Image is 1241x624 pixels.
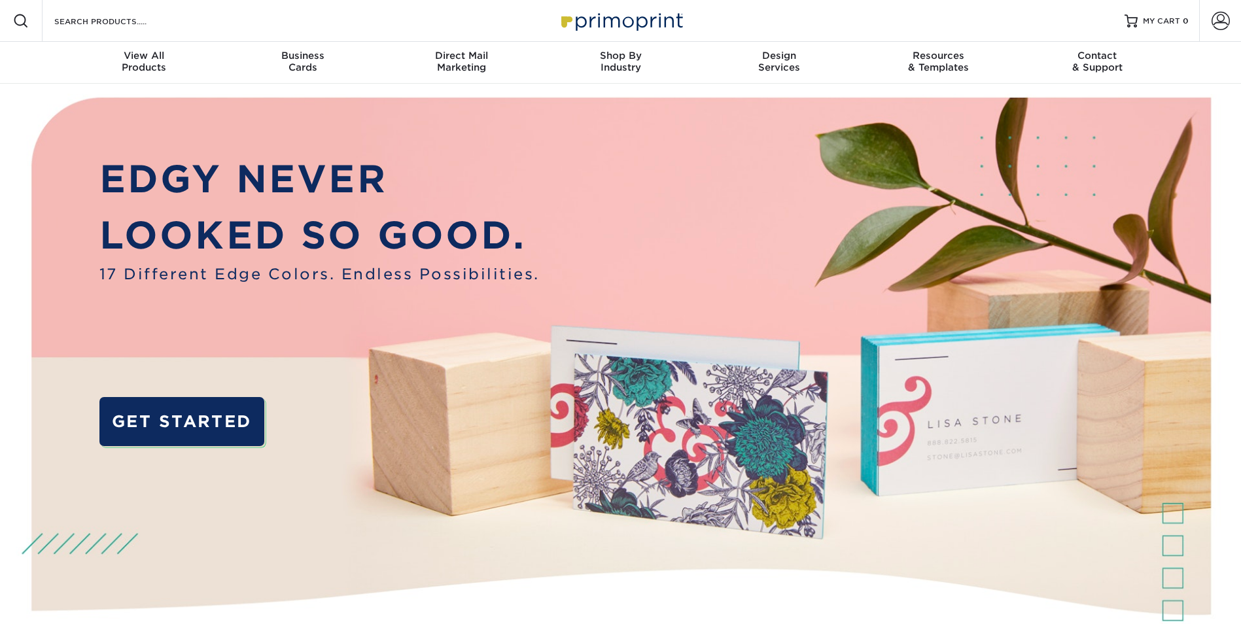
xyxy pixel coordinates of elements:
[1018,50,1177,73] div: & Support
[223,42,382,84] a: BusinessCards
[700,50,859,73] div: Services
[555,7,686,35] img: Primoprint
[223,50,382,61] span: Business
[541,50,700,61] span: Shop By
[700,42,859,84] a: DesignServices
[1143,16,1180,27] span: MY CART
[1183,16,1189,26] span: 0
[65,50,224,73] div: Products
[382,50,541,61] span: Direct Mail
[99,397,264,446] a: GET STARTED
[382,50,541,73] div: Marketing
[859,42,1018,84] a: Resources& Templates
[223,50,382,73] div: Cards
[1018,50,1177,61] span: Contact
[99,151,540,207] p: EDGY NEVER
[99,207,540,263] p: LOOKED SO GOOD.
[700,50,859,61] span: Design
[541,50,700,73] div: Industry
[541,42,700,84] a: Shop ByIndustry
[859,50,1018,73] div: & Templates
[99,263,540,285] span: 17 Different Edge Colors. Endless Possibilities.
[382,42,541,84] a: Direct MailMarketing
[53,13,181,29] input: SEARCH PRODUCTS.....
[65,42,224,84] a: View AllProducts
[1018,42,1177,84] a: Contact& Support
[859,50,1018,61] span: Resources
[65,50,224,61] span: View All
